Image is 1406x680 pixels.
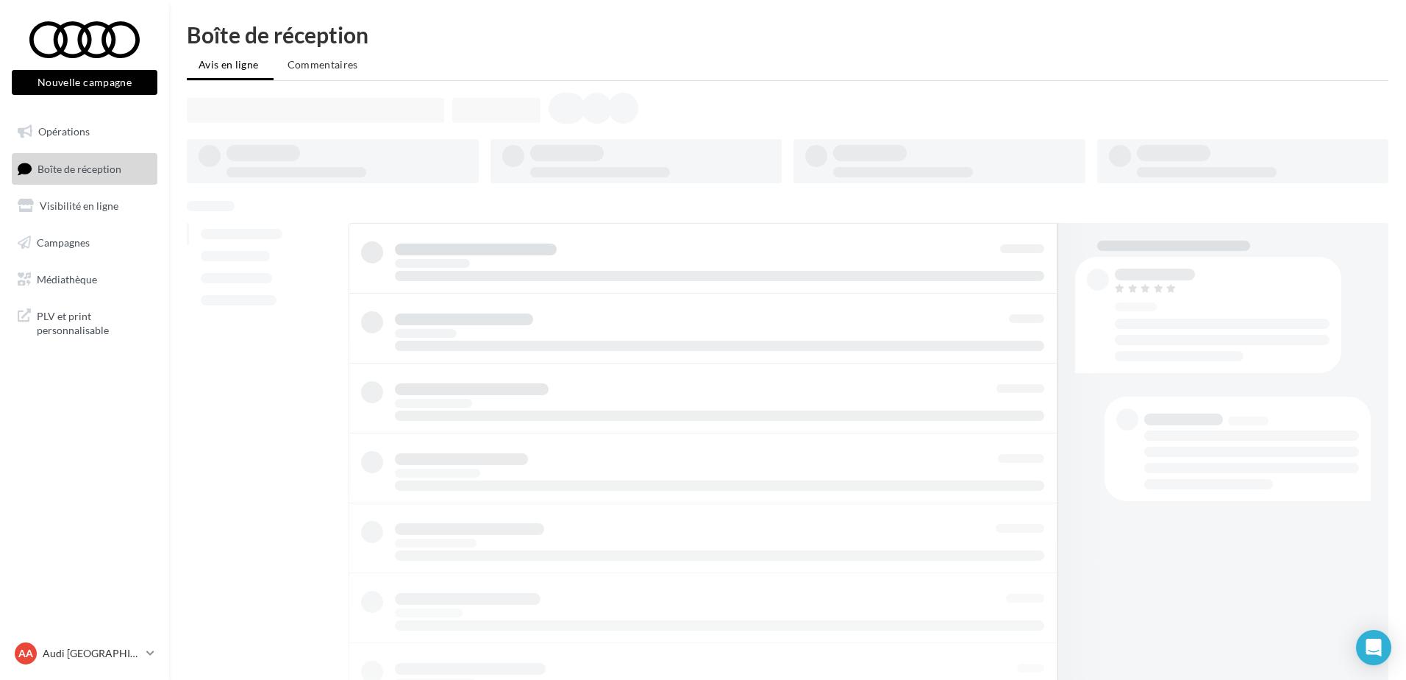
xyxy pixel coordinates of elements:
[9,116,160,147] a: Opérations
[37,272,97,285] span: Médiathèque
[12,70,157,95] button: Nouvelle campagne
[9,227,160,258] a: Campagnes
[1356,630,1391,665] div: Open Intercom Messenger
[40,199,118,212] span: Visibilité en ligne
[37,236,90,249] span: Campagnes
[9,191,160,222] a: Visibilité en ligne
[9,300,160,344] a: PLV et print personnalisable
[9,153,160,185] a: Boîte de réception
[37,306,151,338] span: PLV et print personnalisable
[43,646,140,661] p: Audi [GEOGRAPHIC_DATA]
[288,58,358,71] span: Commentaires
[9,264,160,295] a: Médiathèque
[187,24,1388,46] div: Boîte de réception
[18,646,33,661] span: AA
[38,125,90,138] span: Opérations
[12,640,157,667] a: AA Audi [GEOGRAPHIC_DATA]
[38,162,121,174] span: Boîte de réception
